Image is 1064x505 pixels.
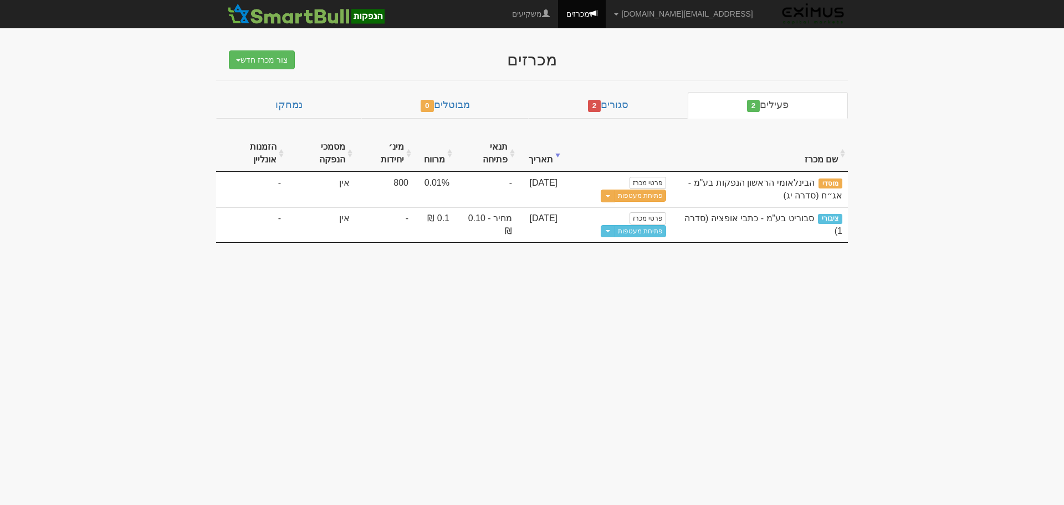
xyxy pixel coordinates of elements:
[339,213,350,223] span: אין
[414,207,455,243] td: 0.1 ₪
[224,3,387,25] img: SmartBull Logo
[455,207,518,243] td: מחיר - 0.10 ₪
[414,135,455,172] th: מרווח : activate to sort column ascending
[688,92,848,119] a: פעילים
[518,172,563,207] td: [DATE]
[529,92,688,119] a: סגורים
[421,100,434,112] span: 0
[518,207,563,243] td: [DATE]
[278,177,281,190] span: -
[615,225,666,237] a: פתיחת מעטפות
[630,212,666,225] a: פרטי מכרז
[455,172,518,207] td: -
[229,50,295,69] button: צור מכרז חדש
[287,135,355,172] th: מסמכי הנפקה : activate to sort column ascending
[630,177,666,189] a: פרטי מכרז
[818,214,842,224] span: ציבורי
[316,50,748,69] div: מכרזים
[819,178,842,188] span: מוסדי
[518,135,563,172] th: תאריך : activate to sort column ascending
[588,100,601,112] span: 2
[615,190,666,202] a: פתיחת מעטפות
[747,100,760,112] span: 2
[216,92,361,119] a: נמחקו
[355,135,414,172] th: מינ׳ יחידות : activate to sort column ascending
[684,213,842,236] span: סבוריט בע"מ - כתבי אופציה (סדרה 1)
[278,212,281,225] span: -
[361,92,529,119] a: מבוטלים
[688,178,842,200] span: הבינלאומי הראשון הנפקות בע"מ - אג״ח (סדרה יג)
[339,178,350,187] span: אין
[355,207,414,243] td: -
[455,135,518,172] th: תנאי פתיחה : activate to sort column ascending
[355,172,414,207] td: 800
[672,135,848,172] th: שם מכרז : activate to sort column ascending
[216,135,287,172] th: הזמנות אונליין : activate to sort column ascending
[414,172,455,207] td: 0.01%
